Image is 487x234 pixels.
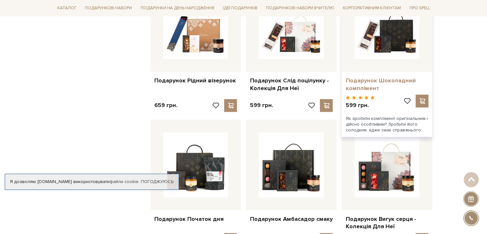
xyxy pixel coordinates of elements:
[407,3,432,13] a: Про Spell
[345,215,428,230] a: Подарунок Вигук серця - Колекція Для Неї
[110,179,139,184] a: файли cookie
[141,179,174,185] a: Погоджуюсь
[138,3,217,13] a: Подарунки на День народження
[250,77,333,92] a: Подарунок Слід поцілунку - Колекція Для Неї
[345,102,375,109] p: 599 грн.
[345,77,428,92] a: Подарунок Шоколадний комплімент
[220,3,260,13] a: Ідеї подарунків
[250,215,333,223] a: Подарунок Амбасадор смаку
[340,3,403,13] a: Корпоративним клієнтам
[154,215,237,223] a: Подарунок Початок дня
[82,3,134,13] a: Подарункові набори
[154,102,177,109] p: 659 грн.
[264,3,337,13] a: Подарункові набори Вчителю
[342,112,432,137] div: Як зробити комплімент оригінальним і дійсно особливим? Зробити його солодким, адже смак справжньо...
[250,102,273,109] p: 599 грн.
[154,77,237,84] a: Подарунок Рідний візерунок
[55,3,79,13] a: Каталог
[5,179,179,185] div: Я дозволяю [DOMAIN_NAME] використовувати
